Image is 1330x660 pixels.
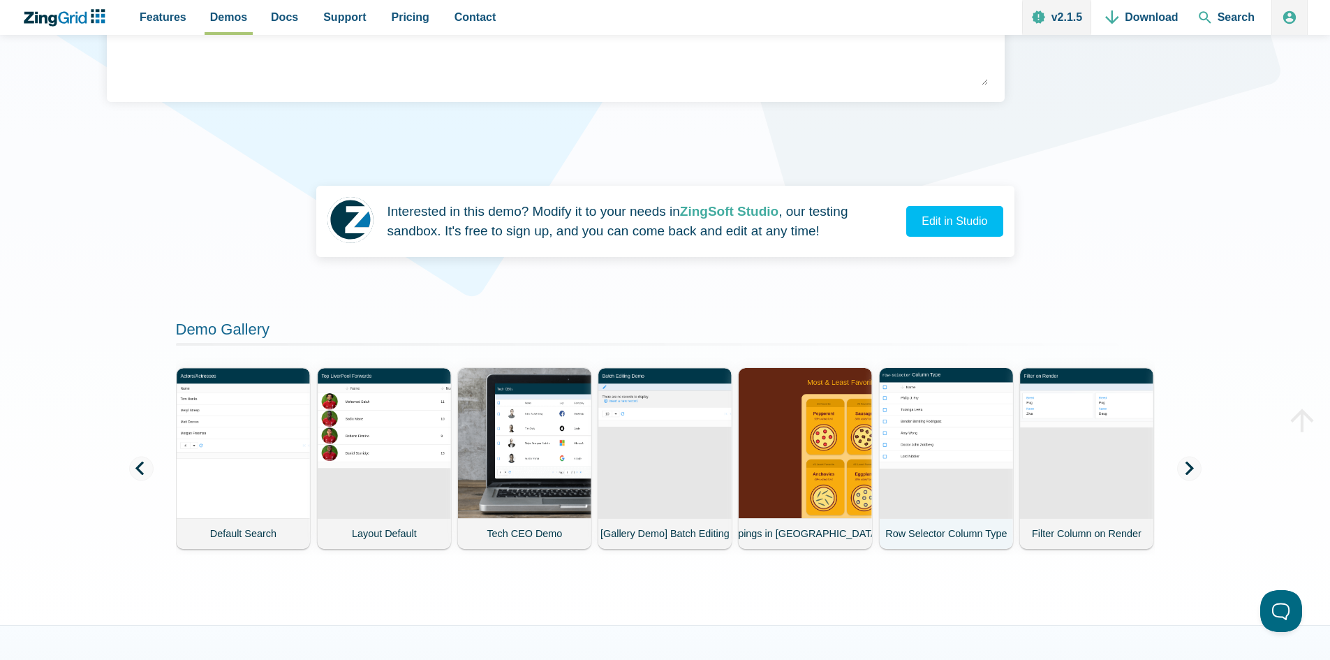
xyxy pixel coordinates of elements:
[879,368,1012,549] a: Row Selector Column Type
[680,204,778,219] strong: ZingSoft Studio
[879,518,1012,549] demo-card-title: Row Selector Column Type
[598,518,731,549] demo-card-title: [Gallery Demo] Batch Editing
[177,368,310,549] a: Default Search
[22,9,112,27] a: ZingChart Logo. Click to return to the homepage
[739,518,872,549] demo-card-title: Most & Least Favorite Pizza Toppings in [GEOGRAPHIC_DATA] (codepenchallenge cpc-circle)
[392,8,429,27] span: Pricing
[140,8,186,27] span: Features
[455,8,496,27] span: Contact
[387,202,896,242] p: Interested in this demo? Modify it to your needs in , our testing sandbox. It's free to sign up, ...
[906,206,1003,237] a: Edit in Studio
[271,8,298,27] span: Docs
[176,320,1155,346] h2: Demo Gallery
[1019,518,1153,549] demo-card-title: Filter Column on Render
[317,518,450,549] demo-card-title: Layout Default
[323,8,366,27] span: Support
[317,368,450,549] a: Layout Default
[210,8,247,27] span: Demos
[177,518,310,549] demo-card-title: Default Search
[1019,368,1153,549] a: Filter Column on Render
[739,368,872,549] a: Most & Least Favorite Pizza Toppings in [GEOGRAPHIC_DATA] (codepenchallenge cpc-circle)
[457,518,591,549] demo-card-title: Tech CEO Demo
[457,368,591,549] a: Tech CEO Demo
[1260,590,1302,632] iframe: Toggle Customer Support
[598,368,731,549] a: [Gallery Demo] Batch Editing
